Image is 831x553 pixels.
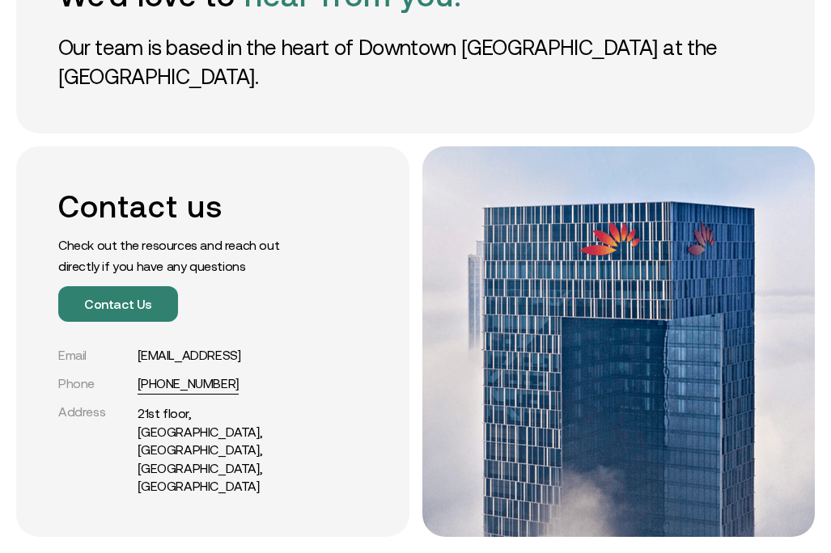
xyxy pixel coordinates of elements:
a: 21st floor, [GEOGRAPHIC_DATA], [GEOGRAPHIC_DATA], [GEOGRAPHIC_DATA], [GEOGRAPHIC_DATA] [138,404,312,495]
div: Email [58,348,131,363]
a: [EMAIL_ADDRESS] [138,348,241,363]
div: Address [58,404,131,420]
p: Our team is based in the heart of Downtown [GEOGRAPHIC_DATA] at the [GEOGRAPHIC_DATA]. [58,33,773,91]
p: Check out the resources and reach out directly if you have any questions [58,234,312,276]
img: office [422,146,816,537]
h2: Contact us [58,188,312,225]
div: Phone [58,376,131,391]
button: Contact Us [58,286,178,322]
a: [PHONE_NUMBER] [138,376,239,391]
